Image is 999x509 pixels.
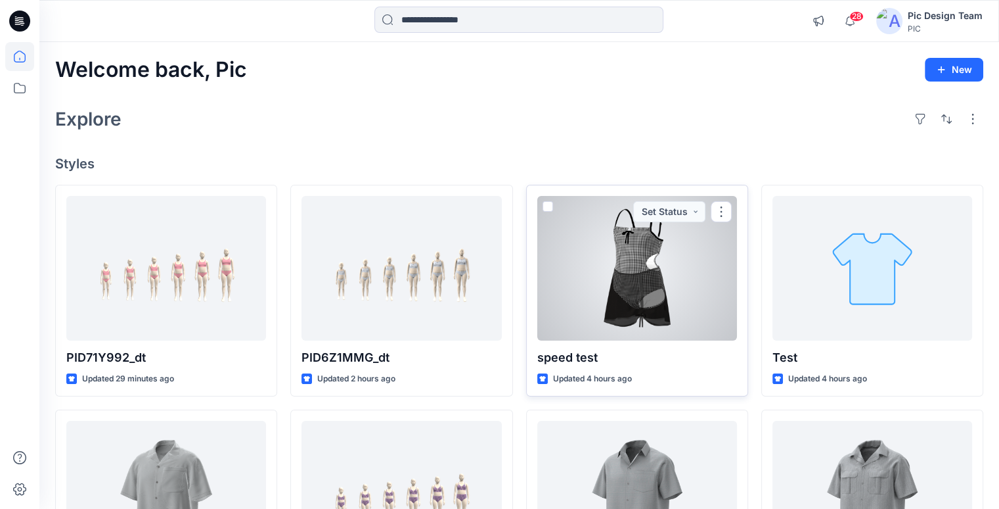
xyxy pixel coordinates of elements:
[537,349,737,367] p: speed test
[908,24,983,34] div: PIC
[82,372,174,386] p: Updated 29 minutes ago
[772,349,972,367] p: Test
[788,372,867,386] p: Updated 4 hours ago
[301,349,501,367] p: PID6Z1MMG_dt
[537,196,737,341] a: speed test
[849,11,864,22] span: 28
[66,196,266,341] a: PID71Y992_dt
[553,372,632,386] p: Updated 4 hours ago
[317,372,395,386] p: Updated 2 hours ago
[925,58,983,82] button: New
[55,156,983,172] h4: Styles
[772,196,972,341] a: Test
[908,8,983,24] div: Pic Design Team
[55,109,122,130] h2: Explore
[876,8,902,34] img: avatar
[55,58,247,82] h2: Welcome back, Pic
[66,349,266,367] p: PID71Y992_dt
[301,196,501,341] a: PID6Z1MMG_dt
